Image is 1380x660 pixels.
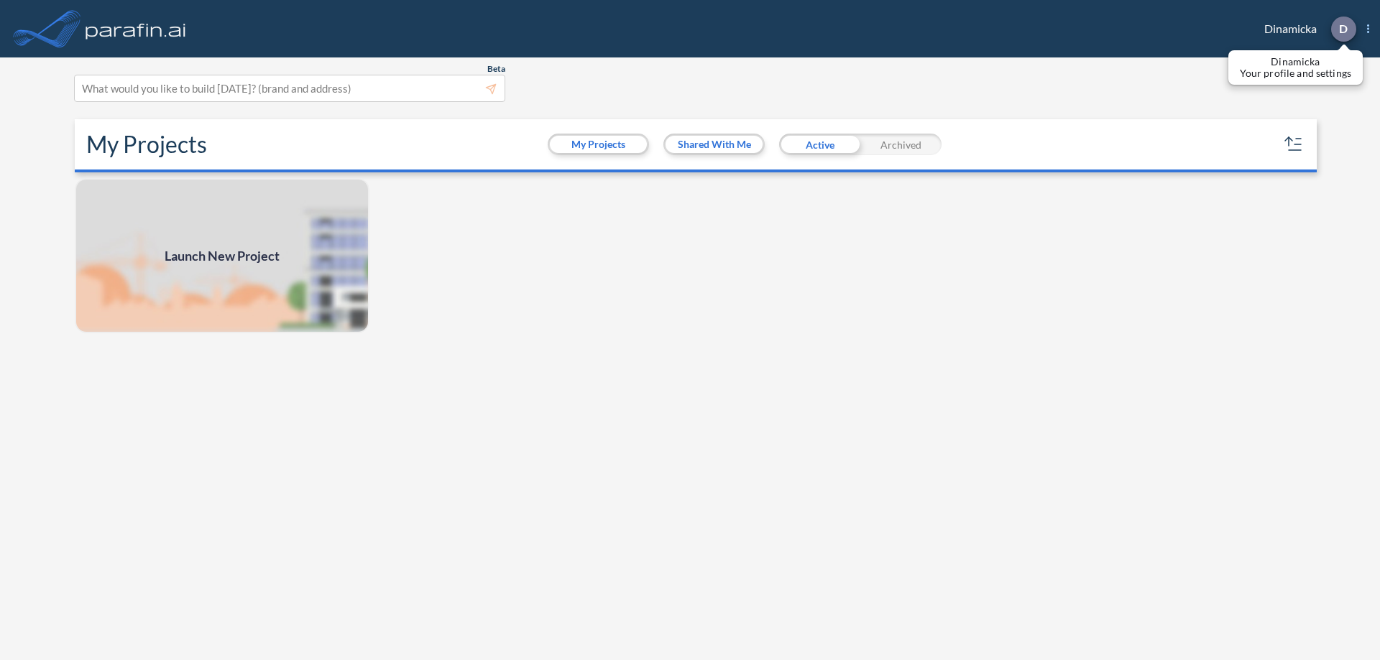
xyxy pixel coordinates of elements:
[1243,17,1369,42] div: Dinamicka
[779,134,860,155] div: Active
[487,63,505,75] span: Beta
[165,246,280,266] span: Launch New Project
[86,131,207,158] h2: My Projects
[860,134,942,155] div: Archived
[83,14,189,43] img: logo
[666,136,763,153] button: Shared With Me
[1240,56,1351,68] p: Dinamicka
[550,136,647,153] button: My Projects
[75,178,369,333] a: Launch New Project
[1240,68,1351,79] p: Your profile and settings
[1282,133,1305,156] button: sort
[75,178,369,333] img: add
[1339,22,1348,35] p: D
